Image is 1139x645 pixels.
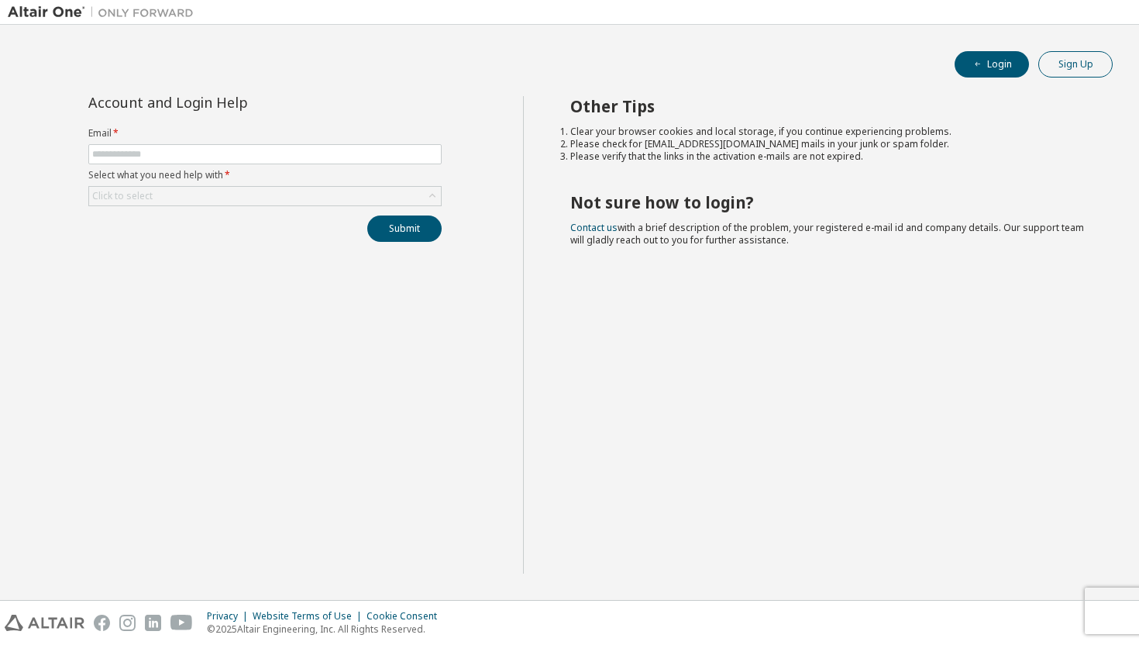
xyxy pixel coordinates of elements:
button: Login [955,51,1029,78]
img: linkedin.svg [145,615,161,631]
h2: Other Tips [570,96,1086,116]
img: facebook.svg [94,615,110,631]
li: Please verify that the links in the activation e-mails are not expired. [570,150,1086,163]
li: Clear your browser cookies and local storage, if you continue experiencing problems. [570,126,1086,138]
div: Privacy [207,610,253,623]
img: altair_logo.svg [5,615,84,631]
h2: Not sure how to login? [570,192,1086,212]
img: youtube.svg [170,615,193,631]
div: Click to select [89,187,441,205]
label: Select what you need help with [88,169,442,181]
div: Cookie Consent [366,610,446,623]
div: Click to select [92,190,153,202]
li: Please check for [EMAIL_ADDRESS][DOMAIN_NAME] mails in your junk or spam folder. [570,138,1086,150]
p: © 2025 Altair Engineering, Inc. All Rights Reserved. [207,623,446,636]
img: instagram.svg [119,615,136,631]
div: Account and Login Help [88,96,371,109]
button: Submit [367,216,442,242]
div: Website Terms of Use [253,610,366,623]
img: Altair One [8,5,201,20]
a: Contact us [570,221,618,234]
label: Email [88,127,442,140]
span: with a brief description of the problem, your registered e-mail id and company details. Our suppo... [570,221,1084,247]
button: Sign Up [1038,51,1113,78]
